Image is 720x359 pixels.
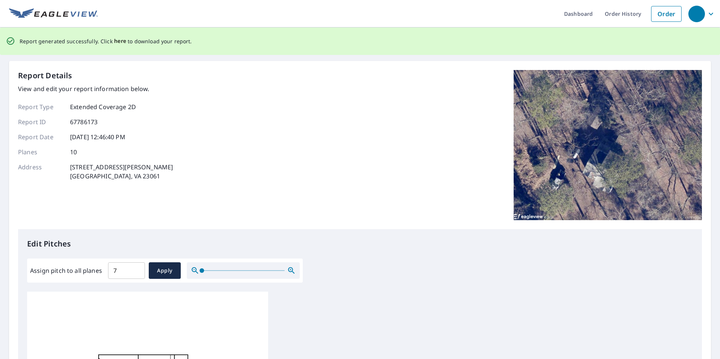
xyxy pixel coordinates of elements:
[70,148,77,157] p: 10
[70,102,136,111] p: Extended Coverage 2D
[18,84,173,93] p: View and edit your report information below.
[651,6,682,22] a: Order
[155,266,175,275] span: Apply
[114,37,127,46] button: here
[18,132,63,141] p: Report Date
[70,117,98,126] p: 67786173
[18,148,63,157] p: Planes
[18,117,63,126] p: Report ID
[70,132,125,141] p: [DATE] 12:46:40 PM
[9,8,98,20] img: EV Logo
[20,37,192,46] p: Report generated successfully. Click to download your report.
[70,163,173,181] p: [STREET_ADDRESS][PERSON_NAME] [GEOGRAPHIC_DATA], VA 23061
[18,163,63,181] p: Address
[149,262,181,279] button: Apply
[27,238,693,249] p: Edit Pitches
[514,70,702,221] img: Top image
[108,260,145,281] input: 00.0
[30,266,102,275] label: Assign pitch to all planes
[18,102,63,111] p: Report Type
[18,70,72,81] p: Report Details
